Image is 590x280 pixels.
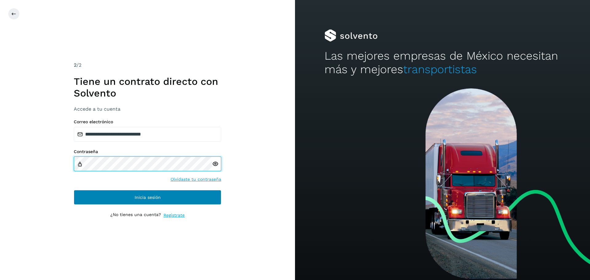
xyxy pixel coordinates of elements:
[324,49,560,77] h2: Las mejores empresas de México necesitan más y mejores
[403,63,477,76] span: transportistas
[74,190,221,205] button: Inicia sesión
[163,212,185,219] a: Regístrate
[74,61,221,69] div: /2
[74,62,77,68] span: 2
[135,195,161,199] span: Inicia sesión
[74,119,221,124] label: Correo electrónico
[171,176,221,183] a: Olvidaste tu contraseña
[74,106,221,112] h3: Accede a tu cuenta
[74,149,221,154] label: Contraseña
[110,212,161,219] p: ¿No tienes una cuenta?
[74,76,221,99] h1: Tiene un contrato directo con Solvento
